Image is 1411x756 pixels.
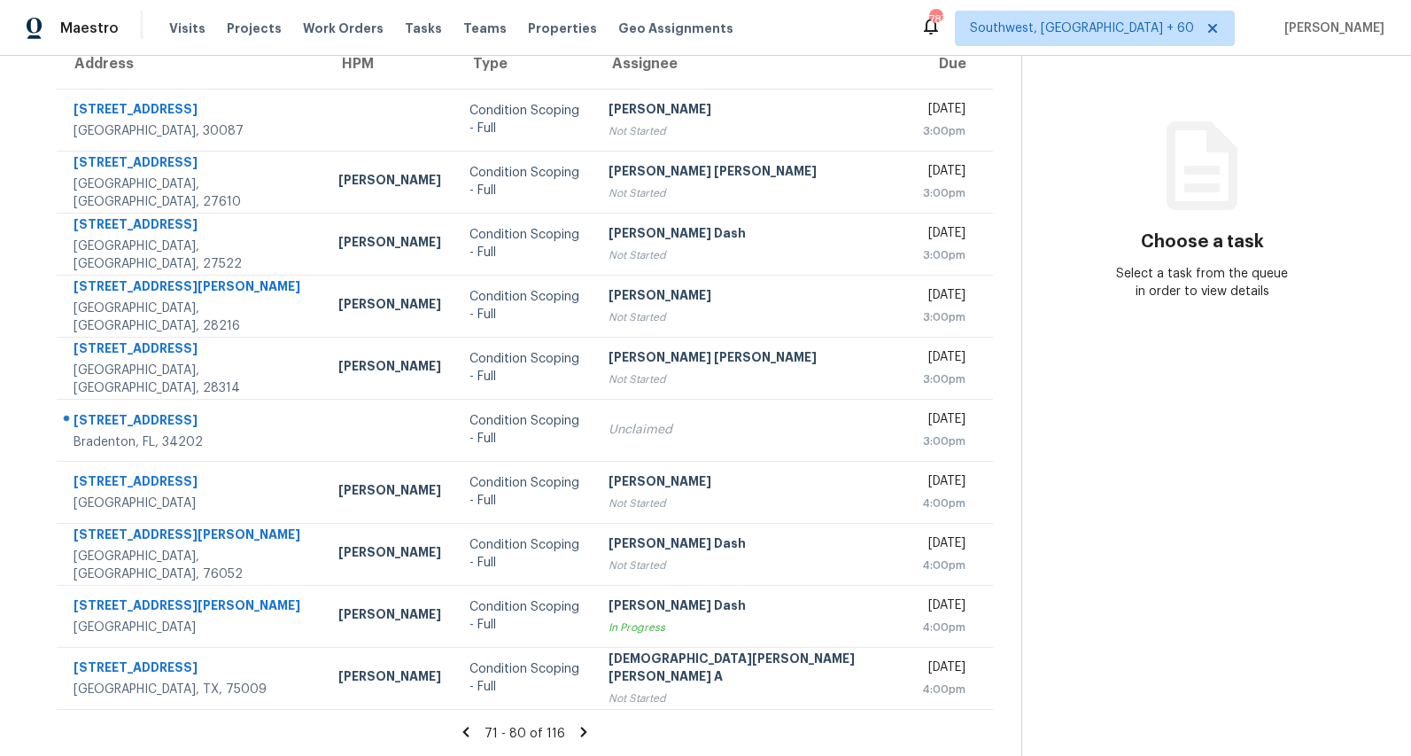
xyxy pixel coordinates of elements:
[609,534,893,557] div: [PERSON_NAME] Dash
[324,39,455,89] th: HPM
[922,308,965,326] div: 3:00pm
[609,596,893,619] div: [PERSON_NAME] Dash
[908,39,993,89] th: Due
[74,433,310,451] div: Bradenton, FL, 34202
[922,433,965,450] div: 3:00pm
[609,246,893,264] div: Not Started
[74,411,310,433] div: [STREET_ADDRESS]
[74,472,310,495] div: [STREET_ADDRESS]
[469,102,580,137] div: Condition Scoping - Full
[169,19,205,37] span: Visits
[609,184,893,202] div: Not Started
[74,681,310,698] div: [GEOGRAPHIC_DATA], TX, 75009
[469,350,580,386] div: Condition Scoping - Full
[609,100,893,122] div: [PERSON_NAME]
[922,681,965,698] div: 4:00pm
[929,11,942,28] div: 787
[594,39,907,89] th: Assignee
[609,650,893,690] div: [DEMOGRAPHIC_DATA][PERSON_NAME] [PERSON_NAME] A
[609,308,893,326] div: Not Started
[1277,19,1384,37] span: [PERSON_NAME]
[922,410,965,433] div: [DATE]
[528,19,597,37] span: Properties
[922,495,965,512] div: 4:00pm
[469,536,580,572] div: Condition Scoping - Full
[469,226,580,261] div: Condition Scoping - Full
[922,659,965,681] div: [DATE]
[922,619,965,636] div: 4:00pm
[74,659,310,681] div: [STREET_ADDRESS]
[57,39,324,89] th: Address
[74,277,310,300] div: [STREET_ADDRESS][PERSON_NAME]
[74,548,310,583] div: [GEOGRAPHIC_DATA], [GEOGRAPHIC_DATA], 76052
[922,224,965,246] div: [DATE]
[74,100,310,122] div: [STREET_ADDRESS]
[609,370,893,388] div: Not Started
[922,162,965,184] div: [DATE]
[74,495,310,512] div: [GEOGRAPHIC_DATA]
[609,286,893,308] div: [PERSON_NAME]
[609,162,893,184] div: [PERSON_NAME] [PERSON_NAME]
[338,233,441,255] div: [PERSON_NAME]
[405,22,442,35] span: Tasks
[455,39,594,89] th: Type
[74,619,310,636] div: [GEOGRAPHIC_DATA]
[609,348,893,370] div: [PERSON_NAME] [PERSON_NAME]
[922,122,965,140] div: 3:00pm
[74,339,310,362] div: [STREET_ADDRESS]
[74,153,310,175] div: [STREET_ADDRESS]
[922,557,965,574] div: 4:00pm
[609,122,893,140] div: Not Started
[74,300,310,335] div: [GEOGRAPHIC_DATA], [GEOGRAPHIC_DATA], 28216
[469,412,580,448] div: Condition Scoping - Full
[609,421,893,439] div: Unclaimed
[922,246,965,264] div: 3:00pm
[338,295,441,317] div: [PERSON_NAME]
[618,19,733,37] span: Geo Assignments
[922,286,965,308] div: [DATE]
[922,534,965,557] div: [DATE]
[74,362,310,397] div: [GEOGRAPHIC_DATA], [GEOGRAPHIC_DATA], 28314
[74,175,310,211] div: [GEOGRAPHIC_DATA], [GEOGRAPHIC_DATA], 27610
[74,215,310,238] div: [STREET_ADDRESS]
[338,357,441,379] div: [PERSON_NAME]
[227,19,282,37] span: Projects
[463,19,507,37] span: Teams
[60,19,119,37] span: Maestro
[609,690,893,707] div: Not Started
[338,667,441,690] div: [PERSON_NAME]
[303,19,384,37] span: Work Orders
[922,596,965,619] div: [DATE]
[922,370,965,388] div: 3:00pm
[922,348,965,370] div: [DATE]
[609,495,893,512] div: Not Started
[74,526,310,548] div: [STREET_ADDRESS][PERSON_NAME]
[609,224,893,246] div: [PERSON_NAME] Dash
[1141,233,1264,251] h3: Choose a task
[469,598,580,634] div: Condition Scoping - Full
[970,19,1194,37] span: Southwest, [GEOGRAPHIC_DATA] + 60
[74,122,310,140] div: [GEOGRAPHIC_DATA], 30087
[1112,265,1292,300] div: Select a task from the queue in order to view details
[922,472,965,495] div: [DATE]
[922,184,965,202] div: 3:00pm
[485,728,565,740] span: 71 - 80 of 116
[609,619,893,636] div: In Progress
[922,100,965,122] div: [DATE]
[609,557,893,574] div: Not Started
[469,474,580,510] div: Condition Scoping - Full
[609,472,893,495] div: [PERSON_NAME]
[469,288,580,323] div: Condition Scoping - Full
[469,164,580,199] div: Condition Scoping - Full
[74,596,310,619] div: [STREET_ADDRESS][PERSON_NAME]
[338,171,441,193] div: [PERSON_NAME]
[338,605,441,627] div: [PERSON_NAME]
[469,660,580,696] div: Condition Scoping - Full
[74,238,310,273] div: [GEOGRAPHIC_DATA], [GEOGRAPHIC_DATA], 27522
[338,543,441,565] div: [PERSON_NAME]
[338,481,441,503] div: [PERSON_NAME]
